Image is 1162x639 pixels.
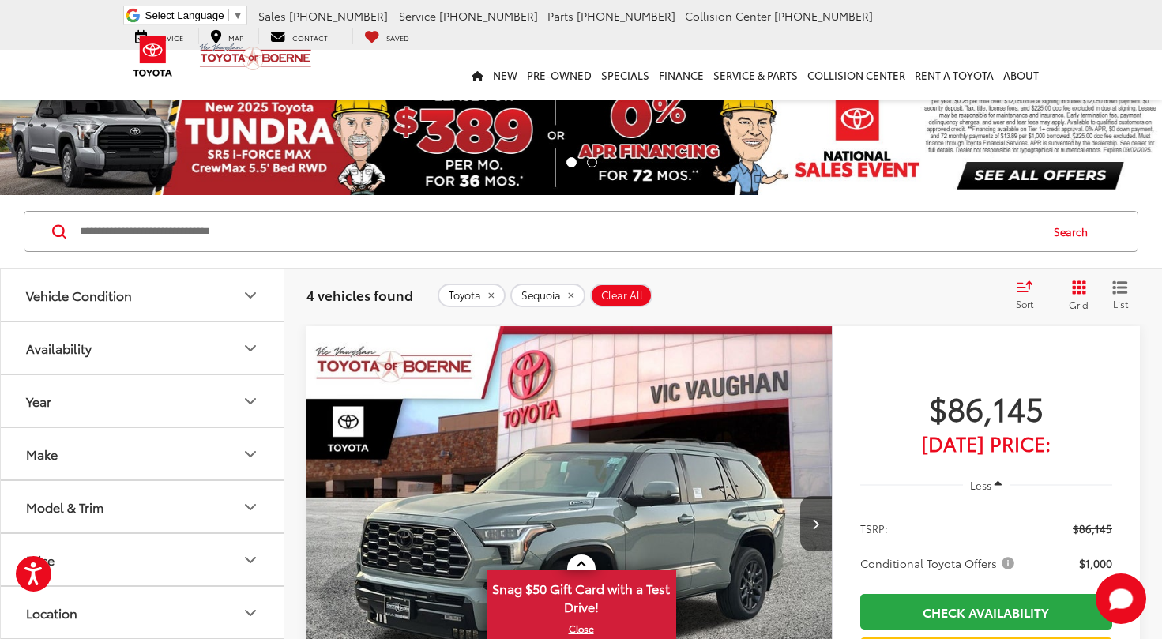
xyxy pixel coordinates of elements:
[78,212,1039,250] input: Search by Make, Model, or Keyword
[439,8,538,24] span: [PHONE_NUMBER]
[998,50,1044,100] a: About
[26,340,92,355] div: Availability
[123,28,195,44] a: Service
[860,521,888,536] span: TSRP:
[860,594,1112,630] a: Check Availability
[860,555,1017,571] span: Conditional Toyota Offers
[241,603,260,622] div: Location
[233,9,243,21] span: ▼
[289,8,388,24] span: [PHONE_NUMBER]
[228,9,229,21] span: ​
[601,289,643,302] span: Clear All
[26,446,58,461] div: Make
[449,289,481,302] span: Toyota
[1,587,285,638] button: LocationLocation
[241,445,260,464] div: Make
[399,8,436,24] span: Service
[26,499,103,514] div: Model & Trim
[860,435,1112,451] span: [DATE] Price:
[258,8,286,24] span: Sales
[654,50,709,100] a: Finance
[145,9,243,21] a: Select Language​
[488,572,675,620] span: Snag $50 Gift Card with a Test Drive!
[1,428,285,479] button: MakeMake
[510,284,585,307] button: remove Sequoia
[1,375,285,427] button: YearYear
[241,286,260,305] div: Vehicle Condition
[1100,280,1140,311] button: List View
[1008,280,1051,311] button: Select sort value
[1073,521,1112,536] span: $86,145
[860,555,1020,571] button: Conditional Toyota Offers
[547,8,573,24] span: Parts
[685,8,771,24] span: Collision Center
[123,31,182,82] img: Toyota
[241,392,260,411] div: Year
[26,288,132,303] div: Vehicle Condition
[467,50,488,100] a: Home
[241,551,260,569] div: Price
[522,50,596,100] a: Pre-Owned
[596,50,654,100] a: Specials
[1039,212,1111,251] button: Search
[577,8,675,24] span: [PHONE_NUMBER]
[26,552,55,567] div: Price
[1079,555,1112,571] span: $1,000
[1,269,285,321] button: Vehicle ConditionVehicle Condition
[488,50,522,100] a: New
[1051,280,1100,311] button: Grid View
[241,498,260,517] div: Model & Trim
[26,393,51,408] div: Year
[860,388,1112,427] span: $86,145
[970,478,991,492] span: Less
[258,28,340,44] a: Contact
[1,322,285,374] button: AvailabilityAvailability
[800,496,832,551] button: Next image
[198,28,255,44] a: Map
[1096,573,1146,624] svg: Start Chat
[438,284,506,307] button: remove Toyota
[352,28,421,44] a: My Saved Vehicles
[145,9,224,21] span: Select Language
[1096,573,1146,624] button: Toggle Chat Window
[590,284,652,307] button: Clear All
[1016,297,1033,310] span: Sort
[241,339,260,358] div: Availability
[1,534,285,585] button: PricePrice
[910,50,998,100] a: Rent a Toyota
[1112,297,1128,310] span: List
[306,285,413,304] span: 4 vehicles found
[1069,298,1089,311] span: Grid
[386,32,409,43] span: Saved
[521,289,561,302] span: Sequoia
[1,481,285,532] button: Model & TrimModel & Trim
[26,605,77,620] div: Location
[709,50,803,100] a: Service & Parts: Opens in a new tab
[774,8,873,24] span: [PHONE_NUMBER]
[803,50,910,100] a: Collision Center
[963,471,1010,499] button: Less
[199,43,312,70] img: Vic Vaughan Toyota of Boerne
